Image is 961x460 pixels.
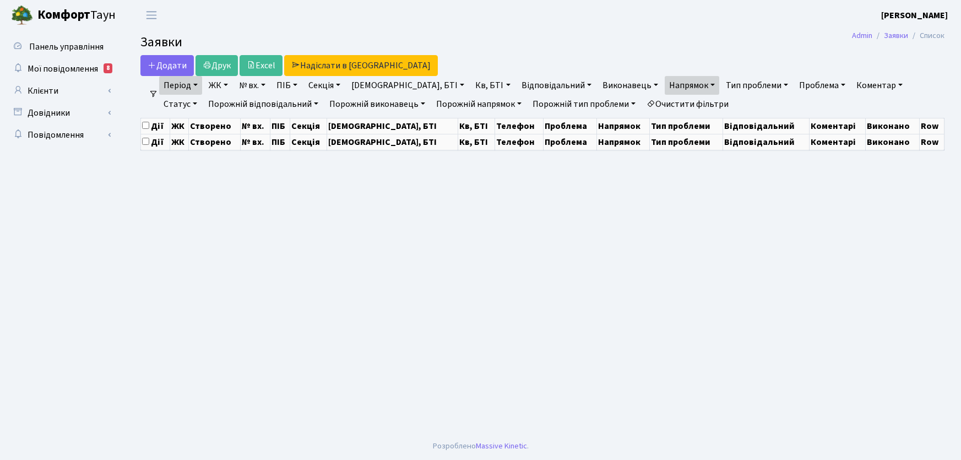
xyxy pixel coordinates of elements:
[650,134,723,150] th: Тип проблеми
[881,9,948,22] a: [PERSON_NAME]
[141,118,170,134] th: Дії
[920,118,944,134] th: Row
[347,76,469,95] a: [DEMOGRAPHIC_DATA], БТІ
[140,33,182,52] span: Заявки
[327,134,458,150] th: [DEMOGRAPHIC_DATA], БТІ
[476,440,527,452] a: Massive Kinetic
[495,118,543,134] th: Телефон
[240,55,283,76] a: Excel
[908,30,944,42] li: Список
[241,134,270,150] th: № вх.
[528,95,640,113] a: Порожній тип проблеми
[204,95,323,113] a: Порожній відповідальний
[138,6,165,24] button: Переключити навігацію
[721,76,792,95] a: Тип проблеми
[852,76,907,95] a: Коментар
[458,118,495,134] th: Кв, БТІ
[159,95,202,113] a: Статус
[29,41,104,53] span: Панель управління
[495,134,543,150] th: Телефон
[458,134,495,150] th: Кв, БТІ
[304,76,345,95] a: Секція
[852,30,872,41] a: Admin
[11,4,33,26] img: logo.png
[104,63,112,73] div: 8
[723,134,810,150] th: Відповідальний
[6,80,116,102] a: Клієнти
[835,24,961,47] nav: breadcrumb
[196,55,238,76] a: Друк
[809,118,865,134] th: Коментарі
[544,134,597,150] th: Проблема
[37,6,90,24] b: Комфорт
[881,9,948,21] b: [PERSON_NAME]
[6,102,116,124] a: Довідники
[596,134,650,150] th: Напрямок
[517,76,596,95] a: Відповідальний
[272,76,302,95] a: ПІБ
[723,118,810,134] th: Відповідальний
[544,118,597,134] th: Проблема
[795,76,850,95] a: Проблема
[235,76,270,95] a: № вх.
[884,30,908,41] a: Заявки
[433,440,529,452] div: Розроблено .
[189,118,241,134] th: Створено
[866,118,920,134] th: Виконано
[327,118,458,134] th: [DEMOGRAPHIC_DATA], БТІ
[598,76,663,95] a: Виконавець
[6,36,116,58] a: Панель управління
[471,76,514,95] a: Кв, БТІ
[270,134,290,150] th: ПІБ
[189,134,241,150] th: Створено
[6,124,116,146] a: Повідомлення
[866,134,920,150] th: Виконано
[642,95,733,113] a: Очистити фільтри
[170,118,188,134] th: ЖК
[141,134,170,150] th: Дії
[159,76,202,95] a: Період
[920,134,944,150] th: Row
[432,95,526,113] a: Порожній напрямок
[204,76,232,95] a: ЖК
[596,118,650,134] th: Напрямок
[148,59,187,72] span: Додати
[241,118,270,134] th: № вх.
[290,134,327,150] th: Секція
[650,118,723,134] th: Тип проблеми
[284,55,438,76] a: Надіслати в [GEOGRAPHIC_DATA]
[6,58,116,80] a: Мої повідомлення8
[37,6,116,25] span: Таун
[170,134,188,150] th: ЖК
[809,134,865,150] th: Коментарі
[290,118,327,134] th: Секція
[140,55,194,76] a: Додати
[270,118,290,134] th: ПІБ
[28,63,98,75] span: Мої повідомлення
[665,76,719,95] a: Напрямок
[325,95,430,113] a: Порожній виконавець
